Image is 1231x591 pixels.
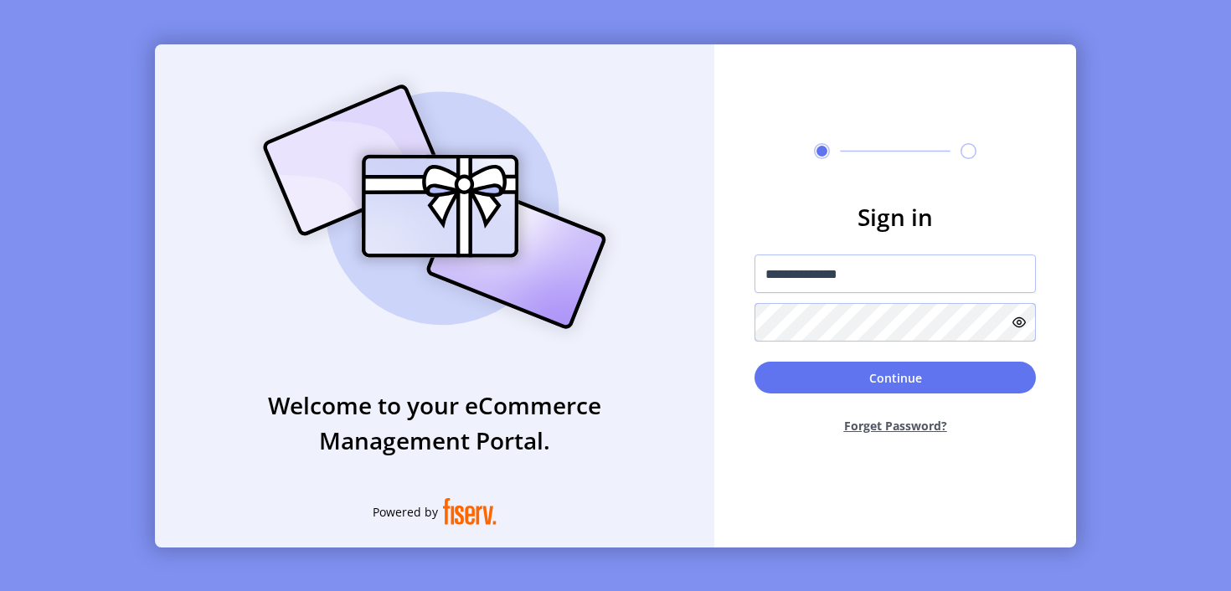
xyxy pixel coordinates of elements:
h3: Welcome to your eCommerce Management Portal. [155,388,714,458]
span: Powered by [373,503,438,521]
button: Forget Password? [755,403,1036,448]
h3: Sign in [755,199,1036,234]
button: Continue [755,362,1036,393]
img: card_Illustration.svg [238,66,631,347]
